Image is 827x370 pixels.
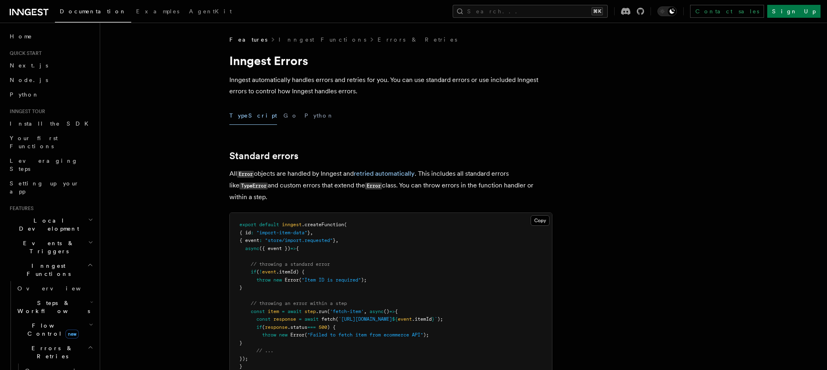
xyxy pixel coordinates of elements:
[6,239,88,255] span: Events & Triggers
[369,309,384,314] span: async
[316,309,327,314] span: .run
[327,309,330,314] span: (
[364,309,367,314] span: ,
[251,261,330,267] span: // throwing a standard error
[256,230,307,235] span: "import-item-data"
[239,356,248,362] span: });
[361,277,367,283] span: );
[319,324,327,330] span: 500
[14,322,89,338] span: Flow Control
[14,296,95,318] button: Steps & Workflows
[239,230,251,235] span: { id
[245,246,259,251] span: async
[453,5,608,18] button: Search...⌘K
[307,324,316,330] span: ===
[256,348,273,353] span: // ...
[14,344,88,360] span: Errors & Retries
[6,50,42,57] span: Quick start
[282,222,302,227] span: inngest
[290,332,304,338] span: Error
[307,230,310,235] span: }
[288,324,307,330] span: .status
[55,2,131,23] a: Documentation
[262,324,265,330] span: (
[14,341,95,364] button: Errors & Retries
[6,205,34,212] span: Features
[229,150,298,162] a: Standard errors
[10,180,79,195] span: Setting up your app
[239,222,256,227] span: export
[307,332,423,338] span: "Failed to fetch item from ecommerce API"
[531,215,550,226] button: Copy
[6,213,95,236] button: Local Development
[299,277,302,283] span: (
[6,87,95,102] a: Python
[354,170,415,177] a: retried automatically
[10,120,93,127] span: Install the SDK
[259,269,262,275] span: !
[389,309,395,314] span: =>
[229,74,552,97] p: Inngest automatically handles errors and retries for you. You can use standard errors or use incl...
[10,62,48,69] span: Next.js
[229,53,552,68] h1: Inngest Errors
[327,324,336,330] span: ) {
[6,73,95,87] a: Node.js
[239,340,242,346] span: }
[296,246,299,251] span: {
[10,135,58,149] span: Your first Functions
[690,5,764,18] a: Contact sales
[767,5,821,18] a: Sign Up
[229,36,267,44] span: Features
[434,316,437,322] span: `
[304,332,307,338] span: (
[189,8,232,15] span: AgentKit
[273,316,296,322] span: response
[336,316,338,322] span: (
[338,316,392,322] span: `[URL][DOMAIN_NAME]
[256,324,262,330] span: if
[10,158,78,172] span: Leveraging Steps
[6,58,95,73] a: Next.js
[395,309,398,314] span: {
[288,309,302,314] span: await
[392,316,398,322] span: ${
[265,238,333,243] span: "store/import.requested"
[299,316,302,322] span: =
[378,36,457,44] a: Errors & Retries
[333,238,336,243] span: }
[14,318,95,341] button: Flow Controlnew
[256,269,259,275] span: (
[283,107,298,125] button: Go
[259,246,290,251] span: ({ event })
[273,277,282,283] span: new
[237,171,254,178] code: Error
[423,332,429,338] span: );
[136,8,179,15] span: Examples
[6,259,95,281] button: Inngest Functions
[229,107,277,125] button: TypeScript
[302,222,344,227] span: .createFunction
[262,269,276,275] span: event
[239,183,268,189] code: TypeError
[259,238,262,243] span: :
[256,277,271,283] span: throw
[60,8,126,15] span: Documentation
[6,217,88,233] span: Local Development
[10,32,32,40] span: Home
[265,324,288,330] span: response
[310,230,313,235] span: ,
[657,6,677,16] button: Toggle dark mode
[432,316,434,322] span: }
[290,246,296,251] span: =>
[282,309,285,314] span: =
[251,301,347,306] span: // throwing an error within a step
[285,277,299,283] span: Error
[229,168,552,203] p: All objects are handled by Inngest and . This includes all standard errors like and custom errors...
[184,2,237,22] a: AgentKit
[268,309,279,314] span: item
[304,316,319,322] span: await
[259,222,279,227] span: default
[6,108,45,115] span: Inngest tour
[384,309,389,314] span: ()
[239,364,242,369] span: }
